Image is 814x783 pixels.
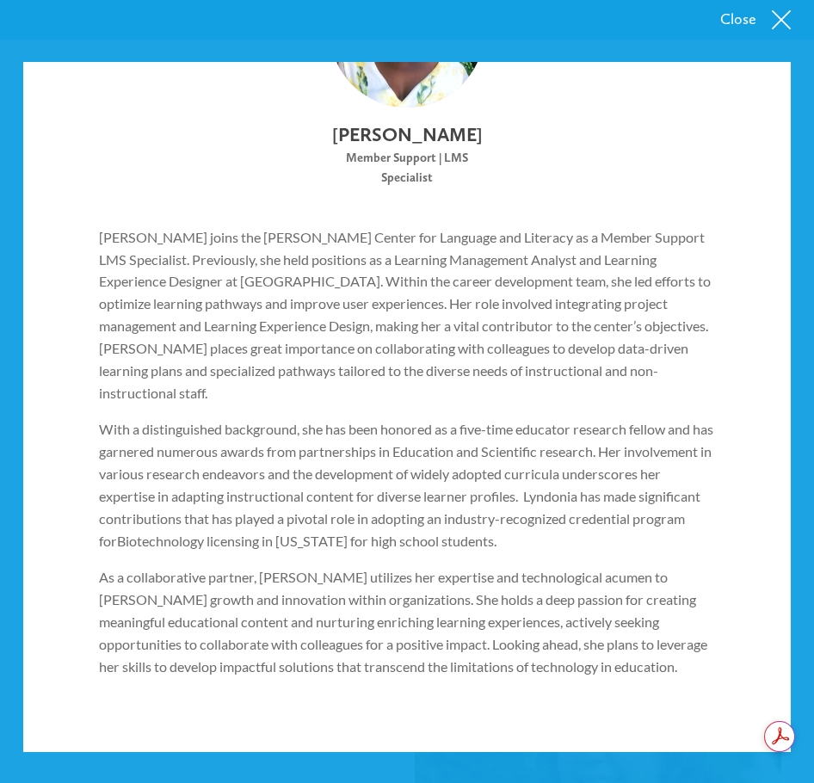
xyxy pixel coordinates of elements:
[99,566,715,678] p: As a collaborative partner, [PERSON_NAME] utilizes her expertise and technological acumen to [PER...
[23,62,791,752] div: Lyndonia McKenzie
[99,226,715,404] p: [PERSON_NAME] joins the [PERSON_NAME] Center for Language and Literacy as a Member Support LMS Sp...
[117,533,496,549] span: Biotechnology licensing in [US_STATE] for high school students.
[99,418,715,552] p: With a distinguished background, she has been honored as a five-time educator research fellow and...
[330,148,484,188] div: Member Support | LMS Specialist
[330,123,484,147] h2: [PERSON_NAME]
